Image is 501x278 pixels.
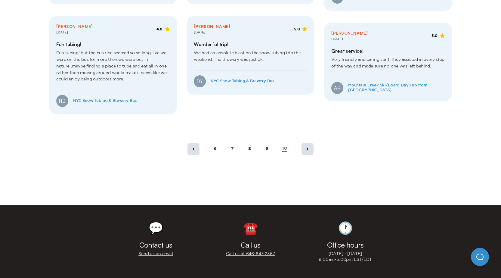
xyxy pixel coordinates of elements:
div: 10 [282,146,287,152]
span: [DATE] [331,37,343,41]
a: Mountain Creek Ski/Board Day Trip from [GEOGRAPHIC_DATA] [348,83,445,93]
div: DY [194,75,206,87]
div: 9 [265,146,268,151]
span: Very friendly and caring staff. They assisted in every step of the way and made sure no-one was l... [331,54,445,77]
span: 4.0 [156,27,162,31]
span: [PERSON_NAME] [331,30,368,36]
span: We had an absolute blast on the snow tubing trip this weekend. The Brewery was just ok. [194,47,307,70]
span: Fun tubing! but the bus ride seemed so so long, like we were on the bus for more then we were out... [56,47,170,90]
span: [DATE] [194,31,206,34]
div: 🕐 [338,222,353,234]
span: [DATE] [56,31,68,34]
a: Call us at 646‍-847‍-2367 [226,251,275,257]
div: 6 [214,146,217,151]
iframe: Help Scout Beacon - Open [471,248,489,266]
h2: Great service! [331,48,445,54]
span: 5.0 [431,34,438,38]
div: AK [331,82,343,94]
a: NYC Snow Tubing & Brewery Bus [73,98,137,103]
h2: Wonderful trip! [194,42,307,47]
div: 💬 [148,222,163,234]
div: NB [56,95,68,107]
div: 8 [248,146,251,151]
div: ☎️ [243,222,258,234]
p: [DATE] - [DATE] 9:00am-5:00pm EST/EDT [319,251,372,262]
h2: Fun tubing! [56,42,170,47]
span: 5.0 [294,27,300,31]
h3: Call us [241,241,260,248]
span: [PERSON_NAME] [194,23,230,29]
h3: Contact us [139,241,172,248]
a: NYC Snow Tubing & Brewery Bus [211,79,274,84]
a: Send us an email [138,251,173,257]
h3: Office hours [327,241,364,248]
div: 7 [231,146,234,151]
span: [PERSON_NAME] [56,23,93,29]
